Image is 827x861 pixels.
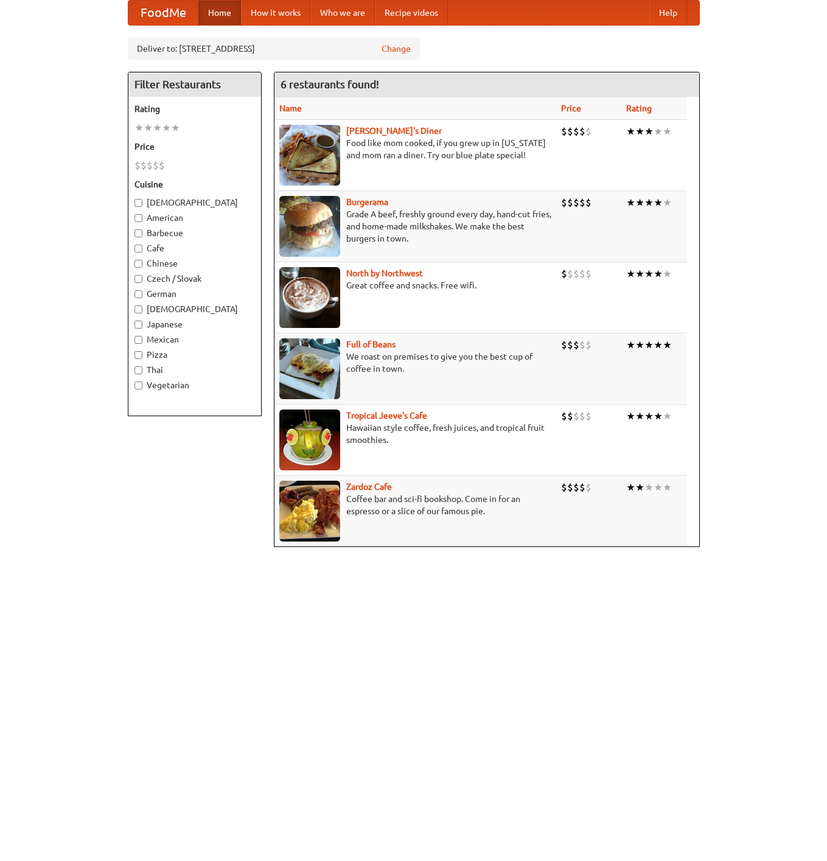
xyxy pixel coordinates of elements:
[573,410,579,423] li: $
[153,159,159,172] li: $
[561,338,567,352] li: $
[134,257,255,270] label: Chinese
[579,410,585,423] li: $
[654,481,663,494] li: ★
[573,338,579,352] li: $
[561,103,581,113] a: Price
[279,196,340,257] img: burgerama.jpg
[644,125,654,138] li: ★
[134,227,255,239] label: Barbecue
[134,178,255,190] h5: Cuisine
[649,1,687,25] a: Help
[279,125,340,186] img: sallys.jpg
[579,481,585,494] li: $
[134,245,142,253] input: Cafe
[644,196,654,209] li: ★
[134,199,142,207] input: [DEMOGRAPHIC_DATA]
[654,125,663,138] li: ★
[375,1,448,25] a: Recipe videos
[663,338,672,352] li: ★
[579,267,585,281] li: $
[561,125,567,138] li: $
[128,38,420,60] div: Deliver to: [STREET_ADDRESS]
[346,197,388,207] a: Burgerama
[635,338,644,352] li: ★
[134,349,255,361] label: Pizza
[134,333,255,346] label: Mexican
[134,275,142,283] input: Czech / Slovak
[654,338,663,352] li: ★
[346,340,396,349] b: Full of Beans
[162,121,171,134] li: ★
[663,267,672,281] li: ★
[134,336,142,344] input: Mexican
[128,1,198,25] a: FoodMe
[573,267,579,281] li: $
[654,410,663,423] li: ★
[654,267,663,281] li: ★
[134,288,255,300] label: German
[134,212,255,224] label: American
[279,267,340,328] img: north.jpg
[346,411,427,420] a: Tropical Jeeve's Cafe
[134,121,144,134] li: ★
[134,321,142,329] input: Japanese
[134,364,255,376] label: Thai
[579,196,585,209] li: $
[567,338,573,352] li: $
[567,125,573,138] li: $
[134,260,142,268] input: Chinese
[144,121,153,134] li: ★
[134,366,142,374] input: Thai
[579,125,585,138] li: $
[134,351,142,359] input: Pizza
[663,410,672,423] li: ★
[663,196,672,209] li: ★
[147,159,153,172] li: $
[635,196,644,209] li: ★
[382,43,411,55] a: Change
[310,1,375,25] a: Who we are
[346,482,392,492] a: Zardoz Cafe
[626,196,635,209] li: ★
[567,267,573,281] li: $
[567,196,573,209] li: $
[585,410,591,423] li: $
[561,410,567,423] li: $
[134,214,142,222] input: American
[279,208,551,245] p: Grade A beef, freshly ground every day, hand-cut fries, and home-made milkshakes. We make the bes...
[134,290,142,298] input: German
[561,196,567,209] li: $
[663,125,672,138] li: ★
[626,481,635,494] li: ★
[579,338,585,352] li: $
[635,267,644,281] li: ★
[134,242,255,254] label: Cafe
[241,1,310,25] a: How it works
[635,481,644,494] li: ★
[134,103,255,115] h5: Rating
[635,410,644,423] li: ★
[134,379,255,391] label: Vegetarian
[279,350,551,375] p: We roast on premises to give you the best cup of coffee in town.
[279,338,340,399] img: beans.jpg
[585,338,591,352] li: $
[134,197,255,209] label: [DEMOGRAPHIC_DATA]
[279,422,551,446] p: Hawaiian style coffee, fresh juices, and tropical fruit smoothies.
[626,410,635,423] li: ★
[573,481,579,494] li: $
[573,125,579,138] li: $
[585,267,591,281] li: $
[279,103,302,113] a: Name
[346,268,423,278] a: North by Northwest
[159,159,165,172] li: $
[567,481,573,494] li: $
[644,338,654,352] li: ★
[134,141,255,153] h5: Price
[654,196,663,209] li: ★
[626,103,652,113] a: Rating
